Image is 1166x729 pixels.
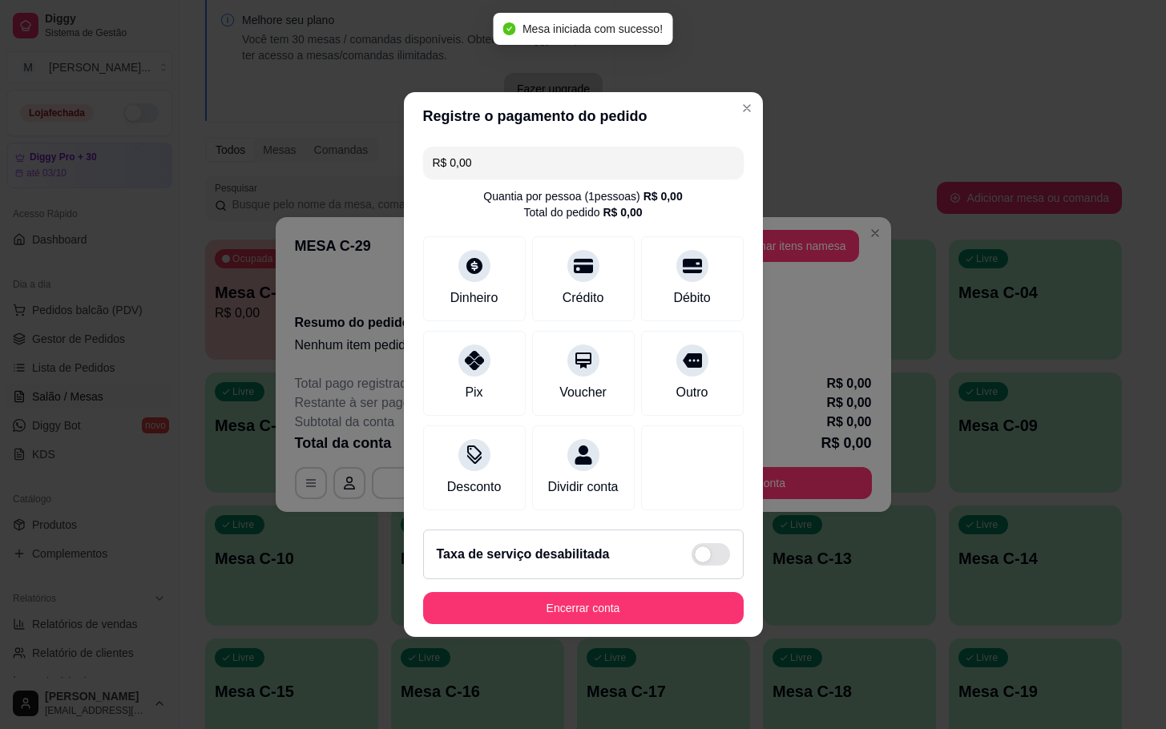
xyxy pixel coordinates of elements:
[644,188,683,204] div: R$ 0,00
[547,477,618,497] div: Dividir conta
[676,383,708,402] div: Outro
[483,188,682,204] div: Quantia por pessoa ( 1 pessoas)
[673,288,710,308] div: Débito
[437,545,610,564] h2: Taxa de serviço desabilitada
[603,204,642,220] div: R$ 0,00
[734,95,760,121] button: Close
[559,383,607,402] div: Voucher
[563,288,604,308] div: Crédito
[503,22,516,35] span: check-circle
[465,383,482,402] div: Pix
[433,147,734,179] input: Ex.: hambúrguer de cordeiro
[423,592,744,624] button: Encerrar conta
[450,288,498,308] div: Dinheiro
[523,204,642,220] div: Total do pedido
[522,22,663,35] span: Mesa iniciada com sucesso!
[447,477,502,497] div: Desconto
[404,92,763,140] header: Registre o pagamento do pedido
